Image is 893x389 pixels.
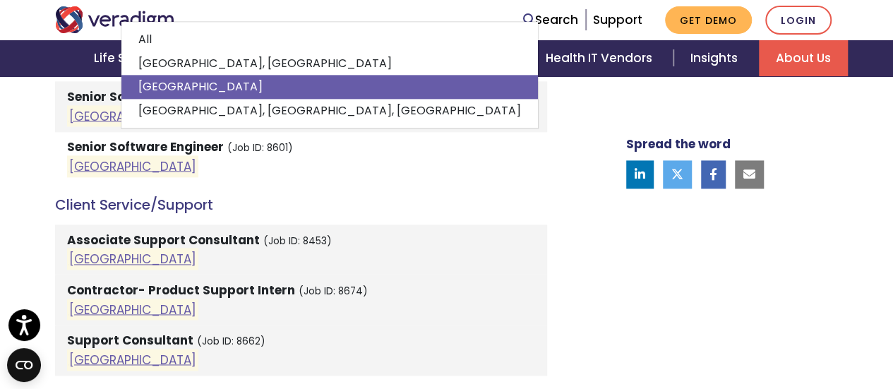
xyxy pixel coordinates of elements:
a: About Us [759,40,848,76]
a: Health IT Vendors [529,40,673,76]
a: Login [765,6,832,35]
a: [GEOGRAPHIC_DATA] [69,301,196,318]
h4: Client Service/Support [55,196,547,213]
strong: Spread the word [626,136,731,152]
a: [GEOGRAPHIC_DATA] [121,75,538,99]
a: Insights [673,40,759,76]
strong: Senior Software Engineer [67,138,224,155]
a: [GEOGRAPHIC_DATA] [69,351,196,368]
button: Open CMP widget [7,348,41,382]
a: [GEOGRAPHIC_DATA], [GEOGRAPHIC_DATA], [GEOGRAPHIC_DATA] [121,99,538,123]
a: All [121,28,538,52]
small: (Job ID: 8601) [227,141,293,155]
a: Support [593,11,642,28]
small: (Job ID: 8674) [299,285,368,298]
a: Life Sciences [77,40,194,76]
small: (Job ID: 8453) [263,234,332,248]
img: Veradigm logo [55,6,179,33]
small: (Job ID: 8662) [197,335,265,348]
a: [GEOGRAPHIC_DATA] [69,251,196,268]
a: [GEOGRAPHIC_DATA] [69,157,196,174]
strong: Support Consultant [67,332,193,349]
a: [GEOGRAPHIC_DATA], [GEOGRAPHIC_DATA] [121,52,538,76]
strong: Contractor- Product Support Intern [67,282,295,299]
strong: Associate Support Consultant [67,232,260,249]
a: [GEOGRAPHIC_DATA] [69,107,196,124]
a: Get Demo [665,6,752,34]
a: Search [523,11,578,30]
